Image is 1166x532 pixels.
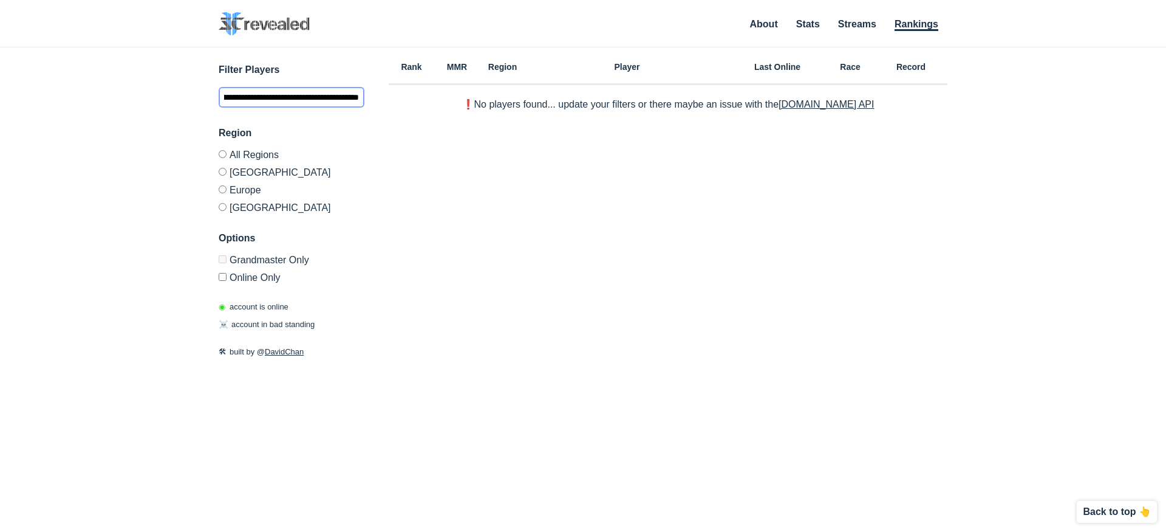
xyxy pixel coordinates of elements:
[826,63,874,71] h6: Race
[219,168,227,176] input: [GEOGRAPHIC_DATA]
[219,268,364,283] label: Only show accounts currently laddering
[219,255,227,263] input: Grandmaster Only
[219,150,227,158] input: All Regions
[525,63,729,71] h6: Player
[838,19,876,29] a: Streams
[434,63,480,71] h6: MMR
[219,301,288,313] p: account is online
[265,347,304,356] a: DavidChan
[895,19,938,31] a: Rankings
[219,347,227,356] span: 🛠
[462,100,874,109] p: ❗️No players found... update your filters or there maybe an issue with the
[219,273,227,281] input: Online Only
[219,320,228,329] span: ☠️
[219,203,227,211] input: [GEOGRAPHIC_DATA]
[1083,507,1151,517] p: Back to top 👆
[219,319,315,331] p: account in bad standing
[480,63,525,71] h6: Region
[219,346,364,358] p: built by @
[219,231,364,246] h3: Options
[219,302,225,311] span: ◉
[729,63,826,71] h6: Last Online
[874,63,947,71] h6: Record
[796,19,820,29] a: Stats
[750,19,778,29] a: About
[219,198,364,213] label: [GEOGRAPHIC_DATA]
[219,185,227,193] input: Europe
[219,163,364,181] label: [GEOGRAPHIC_DATA]
[779,99,874,109] a: [DOMAIN_NAME] API
[219,150,364,163] label: All Regions
[219,12,310,36] img: SC2 Revealed
[219,63,364,77] h3: Filter Players
[389,63,434,71] h6: Rank
[219,126,364,140] h3: Region
[219,255,364,268] label: Only Show accounts currently in Grandmaster
[219,181,364,198] label: Europe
